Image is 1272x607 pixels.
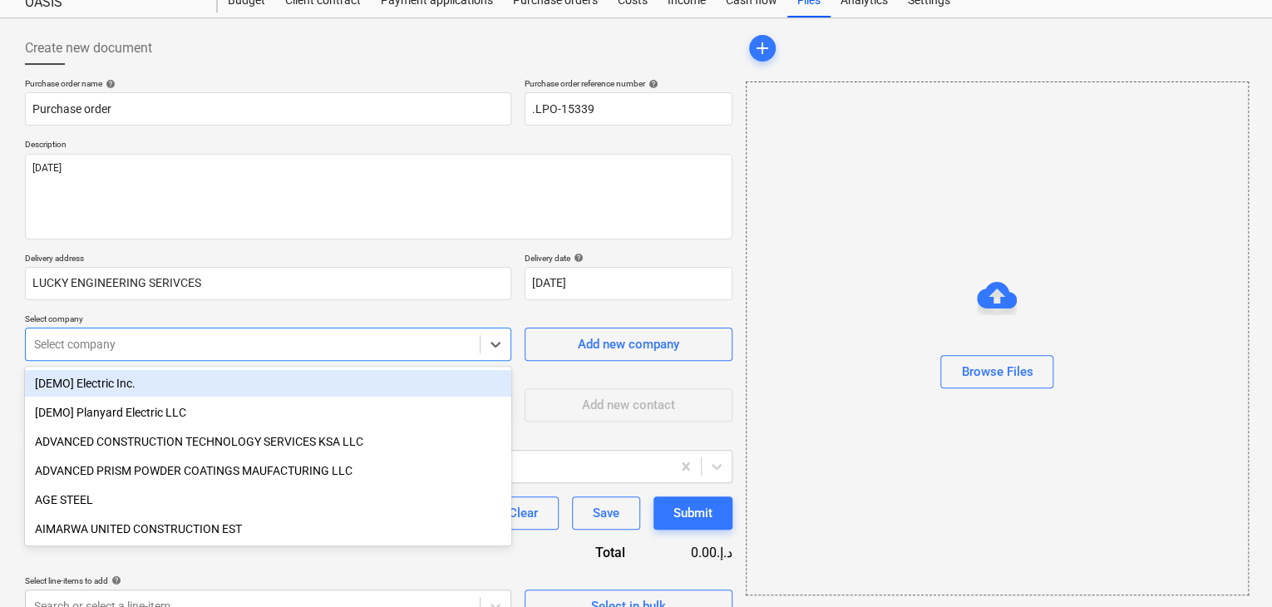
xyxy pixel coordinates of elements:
p: Delivery address [25,253,511,267]
button: Browse Files [940,355,1053,388]
span: help [102,79,116,89]
div: ADVANCED PRISM POWDER COATINGS MAUFACTURING LLC [25,457,511,484]
textarea: [DATE] [25,154,732,239]
div: Add new company [578,333,679,355]
div: [DEMO] Electric Inc. [25,370,511,397]
div: Purchase order name [25,78,511,89]
p: Select company [25,313,511,328]
div: Browse Files [746,81,1249,595]
span: help [645,79,658,89]
div: Browse Files [961,361,1033,382]
div: AGE STEEL [25,486,511,513]
div: ADVANCED CONSTRUCTION TECHNOLOGY SERVICES KSA LLC [25,428,511,455]
div: 0.00د.إ.‏ [652,543,732,562]
div: Purchase order reference number [525,78,732,89]
input: Delivery address [25,267,511,300]
div: AIMARWA UNITED CONSTRUCTION EST [25,516,511,542]
input: Document name [25,92,511,126]
div: Save [593,502,619,524]
input: Delivery date not specified [525,267,732,300]
div: [DEMO] Planyard Electric LLC [25,399,511,426]
button: Add new company [525,328,732,361]
p: Description [25,139,732,153]
div: Total [516,543,652,562]
span: help [108,575,121,585]
button: Clear [488,496,559,530]
span: add [752,38,772,58]
div: Select line-items to add [25,575,511,586]
input: Order number [525,92,732,126]
button: Save [572,496,640,530]
span: help [570,253,584,263]
button: Submit [653,496,732,530]
iframe: Chat Widget [1189,527,1272,607]
div: Clear [509,502,538,524]
span: Create new document [25,38,152,58]
div: Delivery date [525,253,732,264]
div: Submit [673,502,712,524]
